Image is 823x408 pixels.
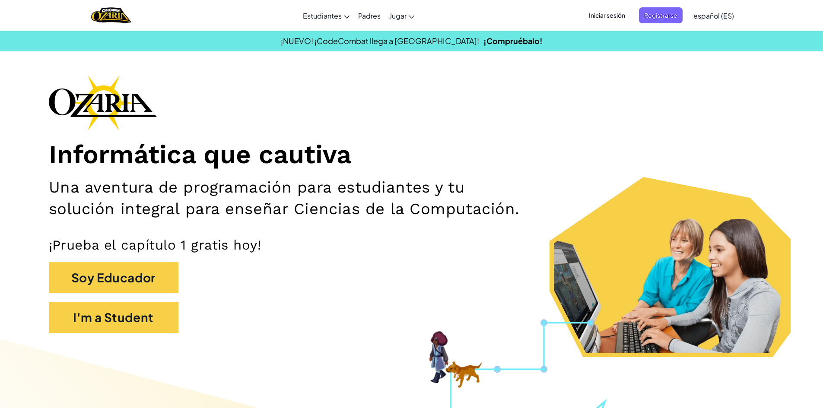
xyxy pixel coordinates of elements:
[49,177,535,219] h2: Una aventura de programación para estudiantes y tu solución integral para enseñar Ciencias de la ...
[639,7,683,23] button: Registrarse
[389,11,407,20] span: Jugar
[281,36,479,46] span: ¡NUEVO! ¡CodeCombat llega a [GEOGRAPHIC_DATA]!
[689,4,738,27] a: español (ES)
[91,6,131,24] a: Ozaria by CodeCombat logo
[385,4,419,27] a: Jugar
[354,4,385,27] a: Padres
[693,11,734,20] span: español (ES)
[49,302,178,333] button: I'm a Student
[91,6,131,24] img: Home
[483,36,543,46] a: ¡Compruébalo!
[299,4,354,27] a: Estudiantes
[49,237,775,253] p: ¡Prueba el capítulo 1 gratis hoy!
[584,7,630,23] button: Iniciar sesión
[303,11,342,20] span: Estudiantes
[49,262,178,293] button: Soy Educador
[49,139,775,171] h1: Informática que cautiva
[49,75,157,130] img: Ozaria branding logo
